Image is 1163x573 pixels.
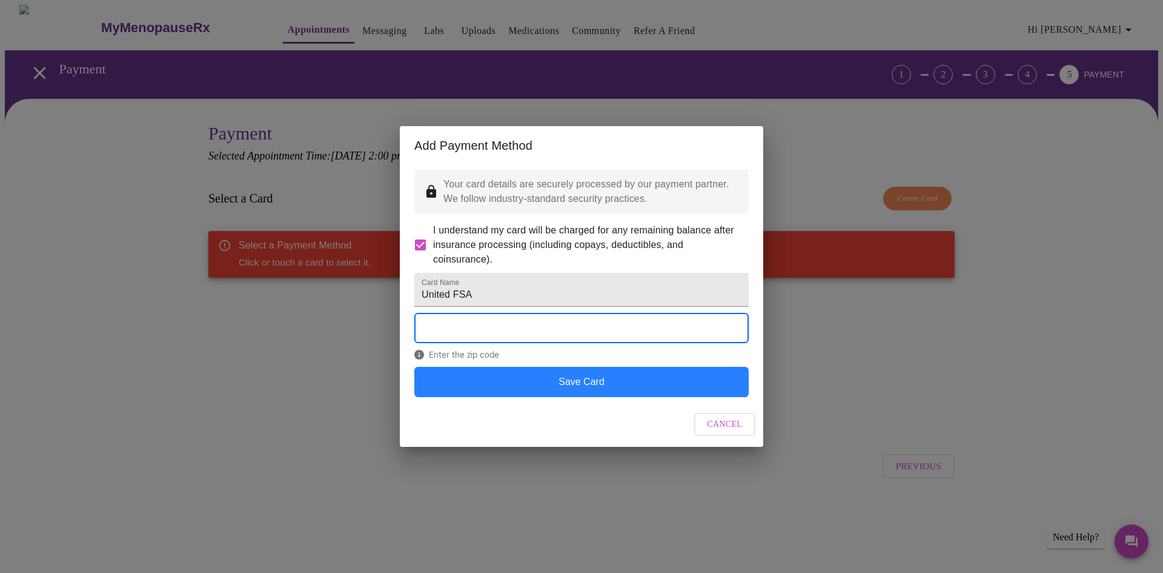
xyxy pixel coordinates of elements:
[414,367,749,397] button: Save Card
[433,223,739,267] span: I understand my card will be charged for any remaining balance after insurance processing (includ...
[415,313,748,343] iframe: Secure Credit Card Form
[707,417,743,432] span: Cancel
[414,350,749,360] span: Enter the zip code
[443,177,739,206] p: Your card details are securely processed by our payment partner. We follow industry-standard secu...
[414,136,749,155] h2: Add Payment Method
[694,413,756,437] button: Cancel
